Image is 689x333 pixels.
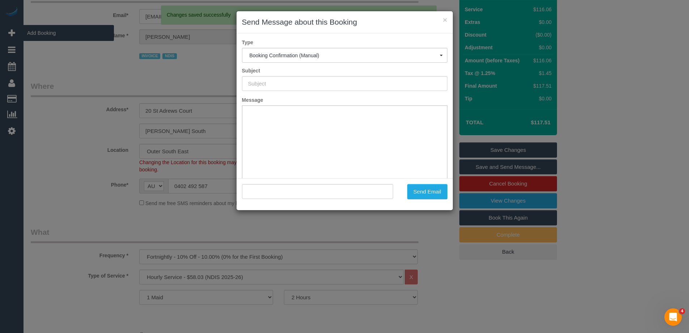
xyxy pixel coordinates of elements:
label: Subject [237,67,453,74]
button: × [443,16,447,24]
span: 4 [679,308,685,314]
h3: Send Message about this Booking [242,17,447,28]
input: Subject [242,76,447,91]
button: Booking Confirmation (Manual) [242,48,447,63]
label: Message [237,96,453,104]
span: Booking Confirmation (Manual) [250,53,440,58]
button: Send Email [407,184,447,199]
iframe: Intercom live chat [664,308,682,326]
iframe: Rich Text Editor, editor1 [242,106,447,219]
label: Type [237,39,453,46]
